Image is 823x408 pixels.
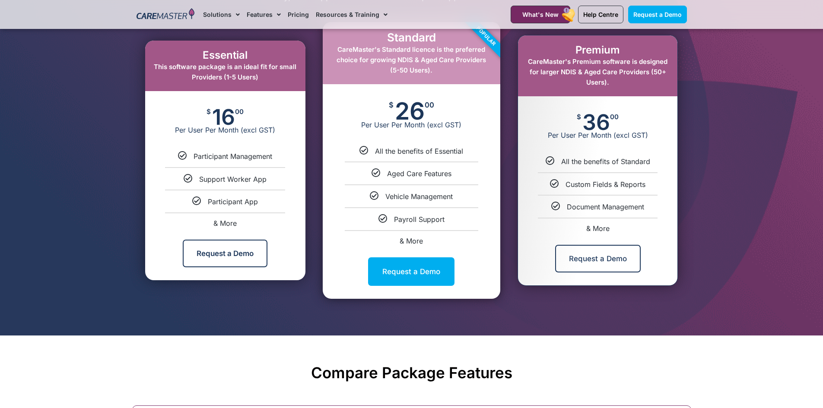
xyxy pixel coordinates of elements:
[207,108,211,115] span: $
[368,257,454,286] a: Request a Demo
[511,6,570,23] a: What's New
[522,11,559,18] span: What's New
[566,180,645,189] span: Custom Fields & Reports
[375,147,463,155] span: All the benefits of Essential
[385,192,453,201] span: Vehicle Management
[323,120,500,129] span: Per User Per Month (excl GST)
[389,101,394,109] span: $
[337,45,486,74] span: CareMaster's Standard licence is the preferred choice for growing NDIS & Aged Care Providers (5-5...
[555,245,641,272] a: Request a Demo
[561,157,650,166] span: All the benefits of Standard
[183,240,267,267] a: Request a Demo
[527,44,669,57] h2: Premium
[137,364,687,382] h2: Compare Package Features
[235,108,244,115] span: 00
[586,224,610,233] span: & More
[213,219,237,228] span: & More
[567,202,644,211] span: Document Management
[582,114,610,131] span: 36
[394,215,445,224] span: Payroll Support
[331,31,492,44] h2: Standard
[395,101,425,120] span: 26
[208,197,258,206] span: Participant App
[610,114,619,120] span: 00
[145,126,305,134] span: Per User Per Month (excl GST)
[194,152,272,161] span: Participant Management
[578,6,623,23] a: Help Centre
[577,114,581,120] span: $
[137,8,195,21] img: CareMaster Logo
[628,6,687,23] a: Request a Demo
[199,175,267,183] span: Support Worker App
[400,237,423,245] span: & More
[518,131,677,139] span: Per User Per Month (excl GST)
[583,11,618,18] span: Help Centre
[154,63,296,81] span: This software package is an ideal fit for small Providers (1-5 Users)
[528,57,667,86] span: CareMaster's Premium software is designed for larger NDIS & Aged Care Providers (50+ Users).
[387,169,451,178] span: Aged Care Features
[154,49,297,62] h2: Essential
[633,11,682,18] span: Request a Demo
[425,101,434,109] span: 00
[212,108,235,126] span: 16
